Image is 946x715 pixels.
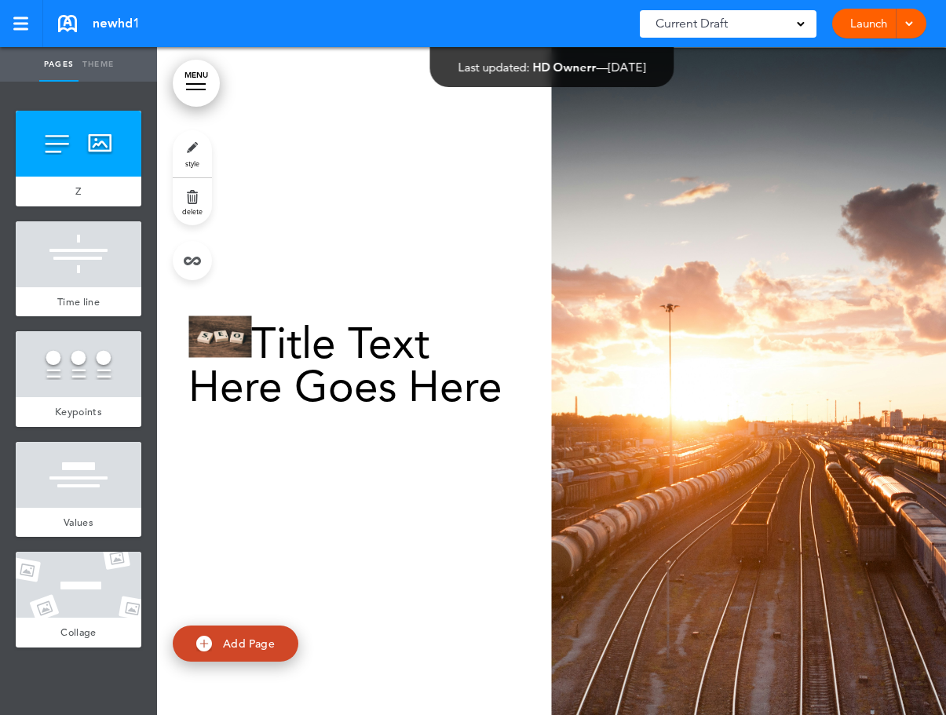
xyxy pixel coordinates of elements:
span: Last updated: [458,60,529,75]
span: Collage [60,626,96,639]
span: style [185,159,199,168]
a: Launch [844,9,893,38]
span: Keypoints [55,405,102,418]
img: add.svg [196,636,212,651]
span: Values [64,516,93,529]
span: newhd1 [93,15,140,32]
span: Time line [57,295,100,308]
a: Time line [16,287,141,317]
a: delete [173,178,212,225]
a: Values [16,508,141,538]
span: Current Draft [656,13,728,35]
a: MENU [173,60,220,107]
a: Theme [79,47,118,82]
a: Pages [39,47,79,82]
img: pexels-photo-270637.jpeg [188,316,251,357]
a: Add Page [173,626,298,662]
div: — [458,61,645,73]
a: Collage [16,618,141,648]
a: Z [16,177,141,206]
span: Add Page [223,637,275,651]
a: style [173,130,212,177]
span: HD Ownerr [532,60,596,75]
span: Z [75,184,81,198]
span: delete [182,206,203,216]
a: Keypoints [16,397,141,427]
h1: Title Text Here Goes Here [188,316,520,407]
span: [DATE] [608,60,645,75]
